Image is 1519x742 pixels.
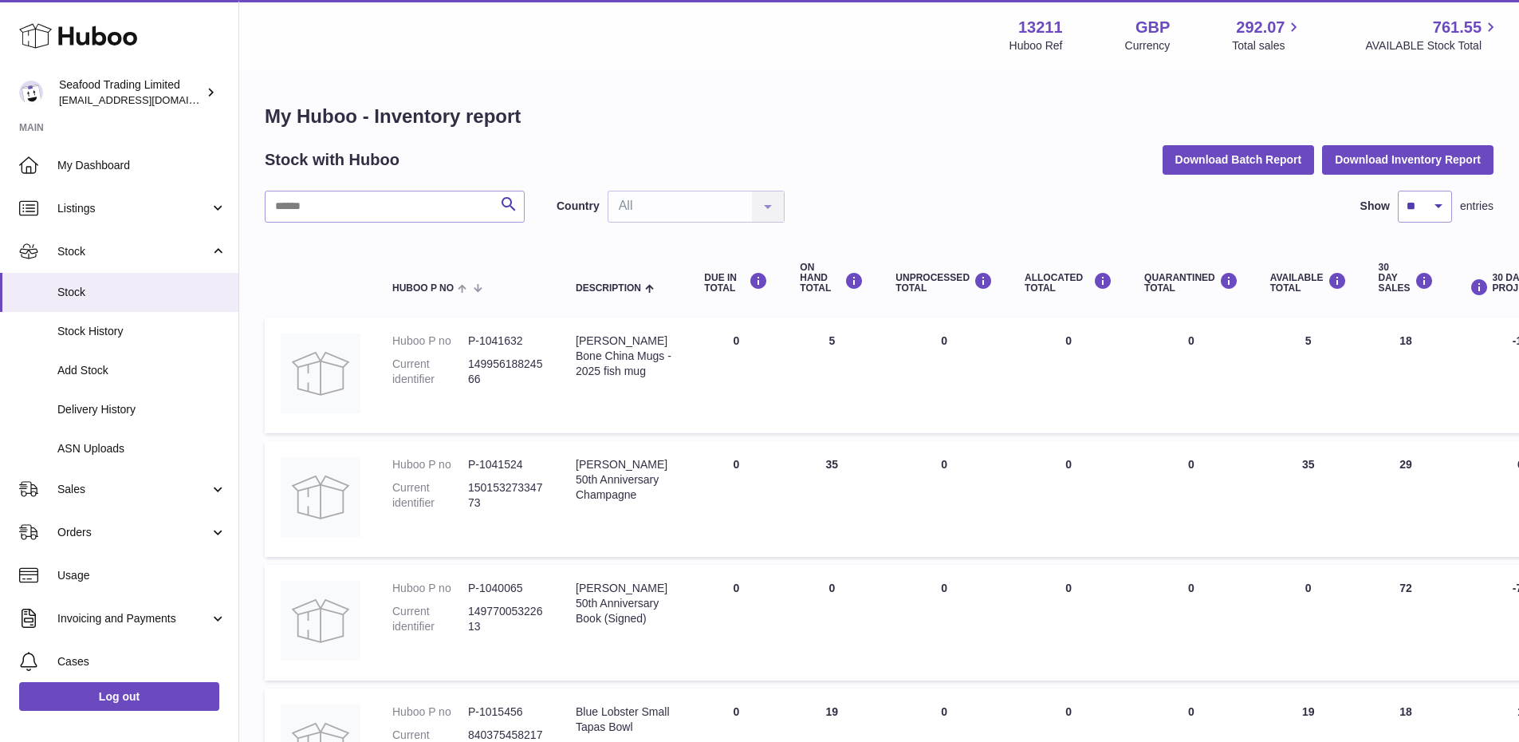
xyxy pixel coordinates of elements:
[59,77,203,108] div: Seafood Trading Limited
[1135,17,1170,38] strong: GBP
[784,441,880,557] td: 35
[1379,262,1434,294] div: 30 DAY SALES
[57,441,226,456] span: ASN Uploads
[1232,17,1303,53] a: 292.07 Total sales
[57,363,226,378] span: Add Stock
[1025,272,1112,294] div: ALLOCATED Total
[1360,199,1390,214] label: Show
[1270,272,1347,294] div: AVAILABLE Total
[1236,17,1285,38] span: 292.07
[688,565,784,681] td: 0
[1018,17,1063,38] strong: 13211
[59,93,234,106] span: [EMAIL_ADDRESS][DOMAIN_NAME]
[1232,38,1303,53] span: Total sales
[576,457,672,503] div: [PERSON_NAME] 50th Anniversary Champagne
[1365,38,1500,53] span: AVAILABLE Stock Total
[57,158,226,173] span: My Dashboard
[265,149,399,171] h2: Stock with Huboo
[57,324,226,339] span: Stock History
[57,482,210,497] span: Sales
[1188,705,1194,718] span: 0
[281,581,360,661] img: product image
[1009,318,1128,433] td: 0
[468,457,544,472] dd: P-1041524
[1254,318,1363,433] td: 5
[392,604,468,634] dt: Current identifier
[1125,38,1171,53] div: Currency
[1188,334,1194,347] span: 0
[468,581,544,596] dd: P-1040065
[281,334,360,413] img: product image
[392,581,468,596] dt: Huboo P no
[704,272,768,294] div: DUE IN TOTAL
[57,654,226,669] span: Cases
[392,457,468,472] dt: Huboo P no
[19,682,219,711] a: Log out
[784,565,880,681] td: 0
[19,81,43,105] img: online@rickstein.com
[576,705,672,735] div: Blue Lobster Small Tapas Bowl
[1163,145,1315,174] button: Download Batch Report
[1254,565,1363,681] td: 0
[57,611,210,626] span: Invoicing and Payments
[1363,441,1450,557] td: 29
[1433,17,1482,38] span: 761.55
[1009,38,1063,53] div: Huboo Ref
[1363,565,1450,681] td: 72
[1322,145,1493,174] button: Download Inventory Report
[1144,272,1238,294] div: QUARANTINED Total
[1009,565,1128,681] td: 0
[392,480,468,511] dt: Current identifier
[265,104,1493,129] h1: My Huboo - Inventory report
[1188,458,1194,471] span: 0
[468,357,544,387] dd: 14995618824566
[57,285,226,300] span: Stock
[576,283,641,294] span: Description
[1254,441,1363,557] td: 35
[880,318,1009,433] td: 0
[468,604,544,634] dd: 14977005322613
[281,457,360,537] img: product image
[468,480,544,511] dd: 15015327334773
[392,357,468,387] dt: Current identifier
[57,201,210,216] span: Listings
[392,334,468,349] dt: Huboo P no
[468,705,544,720] dd: P-1015456
[57,568,226,583] span: Usage
[688,318,784,433] td: 0
[576,334,672,379] div: [PERSON_NAME] Bone China Mugs - 2025 fish mug
[895,272,993,294] div: UNPROCESSED Total
[392,705,468,720] dt: Huboo P no
[57,402,226,417] span: Delivery History
[57,525,210,540] span: Orders
[1009,441,1128,557] td: 0
[880,565,1009,681] td: 0
[1460,199,1493,214] span: entries
[1363,318,1450,433] td: 18
[392,283,454,294] span: Huboo P no
[576,581,672,626] div: [PERSON_NAME] 50th Anniversary Book (Signed)
[557,199,600,214] label: Country
[1365,17,1500,53] a: 761.55 AVAILABLE Stock Total
[880,441,1009,557] td: 0
[784,318,880,433] td: 5
[1188,582,1194,594] span: 0
[468,334,544,349] dd: P-1041632
[688,441,784,557] td: 0
[800,262,864,294] div: ON HAND Total
[57,244,210,259] span: Stock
